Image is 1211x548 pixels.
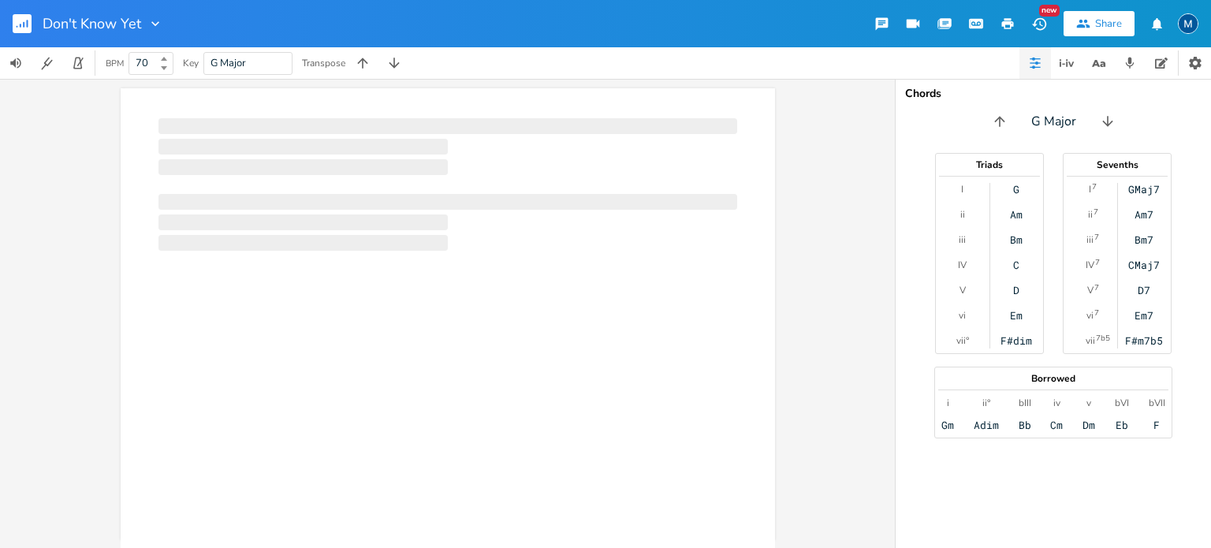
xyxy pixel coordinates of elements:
div: ii [960,208,965,221]
div: v [1086,397,1091,409]
div: bVI [1115,397,1129,409]
sup: 7b5 [1096,332,1110,345]
sup: 7 [1094,206,1098,218]
div: Bm7 [1135,233,1153,246]
div: CMaj7 [1128,259,1160,271]
div: iv [1053,397,1060,409]
div: Sevenths [1064,160,1171,170]
div: Eb [1116,419,1128,431]
div: Bm [1010,233,1023,246]
div: Triads [936,160,1043,170]
div: Share [1095,17,1122,31]
div: New [1039,5,1060,17]
div: Bb [1019,419,1031,431]
div: Em7 [1135,309,1153,322]
div: vii° [956,334,969,347]
sup: 7 [1094,281,1099,294]
div: Borrowed [935,374,1172,383]
div: F#dim [1000,334,1032,347]
div: bIII [1019,397,1031,409]
sup: 7 [1094,231,1099,244]
div: GMaj7 [1128,183,1160,196]
sup: 7 [1094,307,1099,319]
sup: 7 [1095,256,1100,269]
div: ii° [982,397,990,409]
div: vi [959,309,966,322]
div: Chords [905,88,1202,99]
div: I [961,183,963,196]
div: I [1089,183,1091,196]
div: Dm [1082,419,1095,431]
div: IV [1086,259,1094,271]
div: iii [959,233,966,246]
div: F [1153,419,1160,431]
div: Transpose [302,58,345,68]
div: Gm [941,419,954,431]
div: V [1087,284,1094,296]
div: D [1013,284,1019,296]
div: ii [1088,208,1093,221]
button: New [1023,9,1055,38]
div: Em [1010,309,1023,322]
div: Am7 [1135,208,1153,221]
sup: 7 [1092,181,1097,193]
div: vii [1086,334,1095,347]
div: Key [183,58,199,68]
button: Share [1064,11,1135,36]
div: G [1013,183,1019,196]
span: G Major [211,56,246,70]
img: Matt Monyhan [1178,13,1198,34]
div: IV [958,259,967,271]
div: F#m7b5 [1125,334,1163,347]
div: Am [1010,208,1023,221]
span: G Major [1031,113,1076,131]
div: iii [1086,233,1094,246]
div: i [947,397,949,409]
div: V [959,284,966,296]
div: C [1013,259,1019,271]
div: bVII [1149,397,1165,409]
div: D7 [1138,284,1150,296]
span: Don't Know Yet [43,17,141,31]
div: vi [1086,309,1094,322]
div: Cm [1050,419,1063,431]
div: Adim [974,419,999,431]
div: BPM [106,59,124,68]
